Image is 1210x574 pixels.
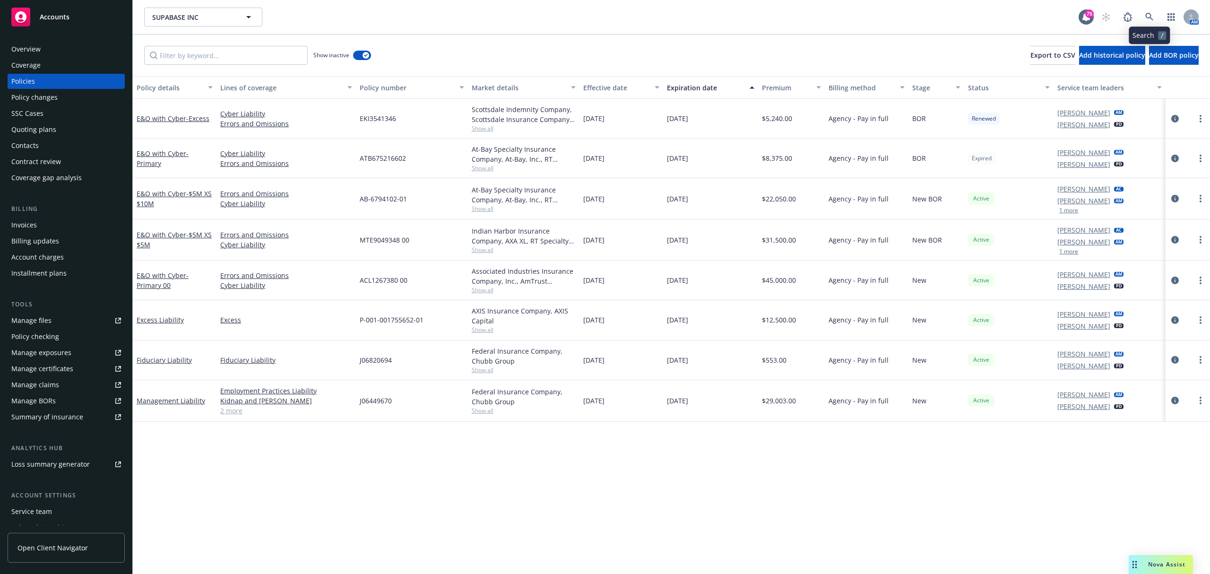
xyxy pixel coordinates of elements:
[972,276,991,285] span: Active
[220,230,352,240] a: Errors and Omissions
[11,393,56,409] div: Manage BORs
[137,271,189,290] a: E&O with Cyber
[220,148,352,158] a: Cyber Liability
[762,235,796,245] span: $31,500.00
[1057,361,1110,371] a: [PERSON_NAME]
[912,194,942,204] span: New BOR
[1195,234,1206,245] a: more
[8,504,125,519] a: Service team
[1057,321,1110,331] a: [PERSON_NAME]
[1169,395,1181,406] a: circleInformation
[137,356,192,365] a: Fiduciary Liability
[1169,193,1181,204] a: circleInformation
[1169,354,1181,365] a: circleInformation
[220,189,352,199] a: Errors and Omissions
[762,396,796,406] span: $29,003.00
[1129,555,1193,574] button: Nova Assist
[829,194,889,204] span: Agency - Pay in full
[1097,8,1115,26] a: Start snowing
[1085,9,1094,18] div: 75
[360,275,407,285] span: ACL1267380 00
[11,520,71,535] div: Sales relationships
[137,315,184,324] a: Excess Liability
[8,122,125,137] a: Quoting plans
[137,230,212,249] a: E&O with Cyber
[11,90,58,105] div: Policy changes
[8,204,125,214] div: Billing
[1057,237,1110,247] a: [PERSON_NAME]
[8,154,125,169] a: Contract review
[360,153,406,163] span: ATB675216602
[583,194,605,204] span: [DATE]
[8,457,125,472] a: Loss summary generator
[220,158,352,168] a: Errors and Omissions
[8,90,125,105] a: Policy changes
[472,83,565,93] div: Market details
[11,170,82,185] div: Coverage gap analysis
[11,329,59,344] div: Policy checking
[220,270,352,280] a: Errors and Omissions
[137,83,202,93] div: Policy details
[8,361,125,376] a: Manage certificates
[360,315,423,325] span: P-001-001755652-01
[972,194,991,203] span: Active
[8,266,125,281] a: Installment plans
[1059,208,1078,213] button: 1 more
[762,315,796,325] span: $12,500.00
[1057,281,1110,291] a: [PERSON_NAME]
[220,396,352,406] a: Kidnap and [PERSON_NAME]
[11,106,43,121] div: SSC Cases
[220,386,352,396] a: Employment Practices Liability
[1195,314,1206,326] a: more
[972,154,992,163] span: Expired
[11,377,59,392] div: Manage claims
[17,543,88,553] span: Open Client Navigator
[912,275,926,285] span: New
[762,194,796,204] span: $22,050.00
[667,396,688,406] span: [DATE]
[220,83,342,93] div: Lines of coverage
[472,164,576,172] span: Show all
[8,377,125,392] a: Manage claims
[968,83,1039,93] div: Status
[1195,193,1206,204] a: more
[8,300,125,309] div: Tools
[1057,196,1110,206] a: [PERSON_NAME]
[137,149,189,168] span: - Primary
[8,409,125,425] a: Summary of insurance
[8,58,125,73] a: Coverage
[356,76,467,99] button: Policy number
[1057,159,1110,169] a: [PERSON_NAME]
[762,275,796,285] span: $45,000.00
[220,355,352,365] a: Fiduciary Liability
[144,46,308,65] input: Filter by keyword...
[8,170,125,185] a: Coverage gap analysis
[667,235,688,245] span: [DATE]
[11,345,71,360] div: Manage exposures
[1169,113,1181,124] a: circleInformation
[667,194,688,204] span: [DATE]
[825,76,908,99] button: Billing method
[8,491,125,500] div: Account settings
[762,83,811,93] div: Premium
[220,240,352,250] a: Cyber Liability
[1169,314,1181,326] a: circleInformation
[11,217,37,233] div: Invoices
[360,355,392,365] span: J06820694
[152,12,234,22] span: SUPABASE INC
[908,76,964,99] button: Stage
[829,235,889,245] span: Agency - Pay in full
[8,42,125,57] a: Overview
[137,149,189,168] a: E&O with Cyber
[1057,184,1110,194] a: [PERSON_NAME]
[1149,46,1199,65] button: Add BOR policy
[1162,8,1181,26] a: Switch app
[472,185,576,205] div: At-Bay Specialty Insurance Company, At-Bay, Inc., RT Specialty Insurance Services, LLC (RSG Speci...
[11,234,59,249] div: Billing updates
[8,393,125,409] a: Manage BORs
[8,345,125,360] span: Manage exposures
[11,58,41,73] div: Coverage
[11,457,90,472] div: Loss summary generator
[133,76,216,99] button: Policy details
[583,355,605,365] span: [DATE]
